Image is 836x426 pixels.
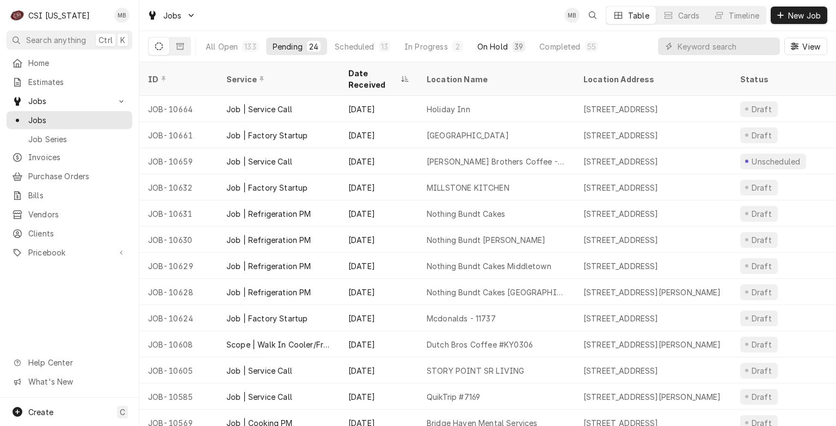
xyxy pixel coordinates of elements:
[226,156,292,167] div: Job | Service Call
[226,74,329,85] div: Service
[750,104,773,115] div: Draft
[143,7,200,25] a: Go to Jobs
[750,234,773,246] div: Draft
[381,41,388,52] div: 13
[340,357,418,384] div: [DATE]
[750,365,773,376] div: Draft
[226,287,311,298] div: Job | Refrigeration PM
[404,41,448,52] div: In Progress
[226,208,311,220] div: Job | Refrigeration PM
[678,38,774,55] input: Keyword search
[786,10,823,21] span: New Job
[163,10,182,21] span: Jobs
[244,41,256,52] div: 133
[751,156,802,167] div: Unscheduled
[583,156,659,167] div: [STREET_ADDRESS]
[427,287,566,298] div: Nothing Bundt Cakes [GEOGRAPHIC_DATA]
[7,354,132,372] a: Go to Help Center
[139,253,218,279] div: JOB-10629
[139,331,218,357] div: JOB-10608
[427,260,551,272] div: Nothing Bundt Cakes Middletown
[10,8,25,23] div: C
[139,174,218,200] div: JOB-10632
[427,234,545,246] div: Nothing Bundt [PERSON_NAME]
[226,339,331,350] div: Scope | Walk In Cooler/Freezer Install
[7,148,132,166] a: Invoices
[583,339,721,350] div: [STREET_ADDRESS][PERSON_NAME]
[114,8,130,23] div: MB
[226,130,308,141] div: Job | Factory Startup
[583,208,659,220] div: [STREET_ADDRESS]
[750,182,773,193] div: Draft
[750,260,773,272] div: Draft
[26,34,86,46] span: Search anything
[427,104,470,115] div: Holiday Inn
[309,41,318,52] div: 24
[7,54,132,72] a: Home
[7,73,132,91] a: Estimates
[226,104,292,115] div: Job | Service Call
[340,384,418,410] div: [DATE]
[139,357,218,384] div: JOB-10605
[28,209,127,220] span: Vendors
[564,8,580,23] div: MB
[750,391,773,403] div: Draft
[583,104,659,115] div: [STREET_ADDRESS]
[583,74,721,85] div: Location Address
[583,365,659,376] div: [STREET_ADDRESS]
[427,391,480,403] div: QuikTrip #7169
[28,95,110,107] span: Jobs
[226,365,292,376] div: Job | Service Call
[427,156,566,167] div: [PERSON_NAME] Brothers Coffee - Schnitzelburg
[514,41,523,52] div: 39
[750,287,773,298] div: Draft
[99,34,113,46] span: Ctrl
[139,279,218,305] div: JOB-10628
[477,41,508,52] div: On Hold
[226,391,292,403] div: Job | Service Call
[427,339,533,350] div: Dutch Bros Coffee #KY0306
[7,130,132,148] a: Job Series
[28,57,127,69] span: Home
[340,174,418,200] div: [DATE]
[583,287,721,298] div: [STREET_ADDRESS][PERSON_NAME]
[340,305,418,331] div: [DATE]
[340,200,418,227] div: [DATE]
[28,114,127,126] span: Jobs
[206,41,238,52] div: All Open
[750,208,773,220] div: Draft
[139,305,218,331] div: JOB-10624
[28,190,127,201] span: Bills
[7,373,132,391] a: Go to What's New
[427,313,496,324] div: Mcdonalds - 11737
[120,406,125,418] span: C
[28,151,127,163] span: Invoices
[583,182,659,193] div: [STREET_ADDRESS]
[340,148,418,174] div: [DATE]
[139,384,218,410] div: JOB-10585
[678,10,700,21] div: Cards
[771,7,827,24] button: New Job
[7,205,132,223] a: Vendors
[784,38,827,55] button: View
[226,234,311,246] div: Job | Refrigeration PM
[139,200,218,227] div: JOB-10631
[340,253,418,279] div: [DATE]
[427,74,564,85] div: Location Name
[564,8,580,23] div: Matt Brewington's Avatar
[750,339,773,350] div: Draft
[28,10,90,21] div: CSI [US_STATE]
[427,365,524,376] div: STORY POINT SR LIVING
[628,10,649,21] div: Table
[427,208,505,220] div: Nothing Bundt Cakes
[7,92,132,110] a: Go to Jobs
[335,41,374,52] div: Scheduled
[273,41,303,52] div: Pending
[226,182,308,193] div: Job | Factory Startup
[427,182,509,193] div: MILLSTONE KITCHEN
[226,260,311,272] div: Job | Refrigeration PM
[7,167,132,185] a: Purchase Orders
[139,96,218,122] div: JOB-10664
[750,313,773,324] div: Draft
[584,7,601,24] button: Open search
